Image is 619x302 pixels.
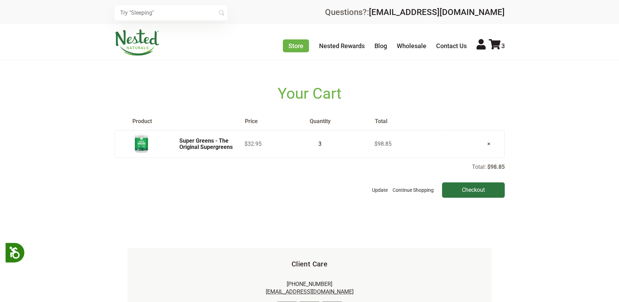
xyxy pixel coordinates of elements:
[115,29,160,56] img: Nested Naturals
[325,8,505,16] div: Questions?:
[369,7,505,17] a: [EMAIL_ADDRESS][DOMAIN_NAME]
[115,5,227,21] input: Try "Sleeping"
[309,118,374,125] th: Quantity
[442,182,505,198] input: Checkout
[489,42,505,50] a: 3
[287,281,332,287] a: [PHONE_NUMBER]
[115,163,505,197] div: Total:
[370,182,389,198] button: Update
[374,42,387,50] a: Blog
[245,118,310,125] th: Price
[319,42,365,50] a: Nested Rewards
[245,141,262,147] span: $32.95
[397,42,426,50] a: Wholesale
[391,182,435,198] a: Continue Shopping
[374,141,392,147] span: $98.85
[487,164,505,170] p: $98.85
[266,288,354,295] a: [EMAIL_ADDRESS][DOMAIN_NAME]
[374,118,440,125] th: Total
[133,133,150,153] img: Super Greens - The Original Supergreens - 30 Servings
[139,259,480,269] h5: Client Care
[179,137,233,150] a: Super Greens - The Original Supergreens
[436,42,467,50] a: Contact Us
[283,39,309,52] a: Store
[482,135,496,153] a: ×
[501,42,505,50] span: 3
[115,118,245,125] th: Product
[115,85,505,103] h1: Your Cart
